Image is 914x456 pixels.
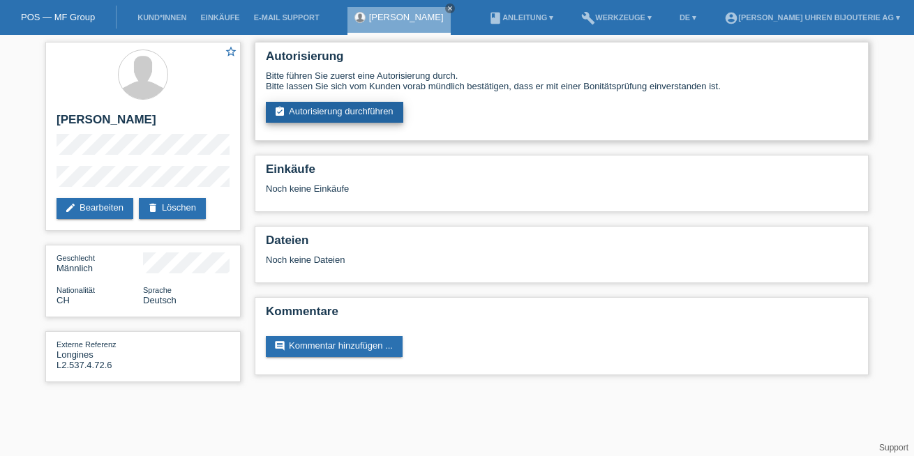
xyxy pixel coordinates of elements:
div: Longines L2.537.4.72.6 [57,339,143,370]
h2: Dateien [266,234,857,254]
span: Sprache [143,286,172,294]
a: [PERSON_NAME] [369,12,444,22]
a: commentKommentar hinzufügen ... [266,336,403,357]
span: Nationalität [57,286,95,294]
i: star_border [225,45,237,58]
a: close [445,3,455,13]
i: assignment_turned_in [274,106,285,117]
a: Support [879,443,908,453]
i: delete [147,202,158,213]
i: build [581,11,595,25]
h2: Autorisierung [266,50,857,70]
a: POS — MF Group [21,12,95,22]
span: Schweiz [57,295,70,305]
h2: Einkäufe [266,162,857,183]
a: bookAnleitung ▾ [481,13,560,22]
a: account_circle[PERSON_NAME] Uhren Bijouterie AG ▾ [717,13,907,22]
div: Männlich [57,252,143,273]
a: E-Mail Support [247,13,327,22]
a: editBearbeiten [57,198,133,219]
i: close [447,5,454,12]
i: edit [65,202,76,213]
i: comment [274,340,285,351]
div: Noch keine Dateien [266,254,692,265]
a: Einkäufe [193,13,246,22]
a: DE ▾ [673,13,703,22]
span: Geschlecht [57,254,95,262]
h2: [PERSON_NAME] [57,113,230,134]
a: star_border [225,45,237,60]
i: account_circle [724,11,738,25]
a: deleteLöschen [139,198,206,219]
i: book [488,11,502,25]
a: Kund*innen [130,13,193,22]
span: Deutsch [143,295,177,305]
span: Externe Referenz [57,340,117,349]
h2: Kommentare [266,305,857,326]
a: buildWerkzeuge ▾ [574,13,659,22]
div: Noch keine Einkäufe [266,183,857,204]
a: assignment_turned_inAutorisierung durchführen [266,102,403,123]
div: Bitte führen Sie zuerst eine Autorisierung durch. Bitte lassen Sie sich vom Kunden vorab mündlich... [266,70,857,91]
